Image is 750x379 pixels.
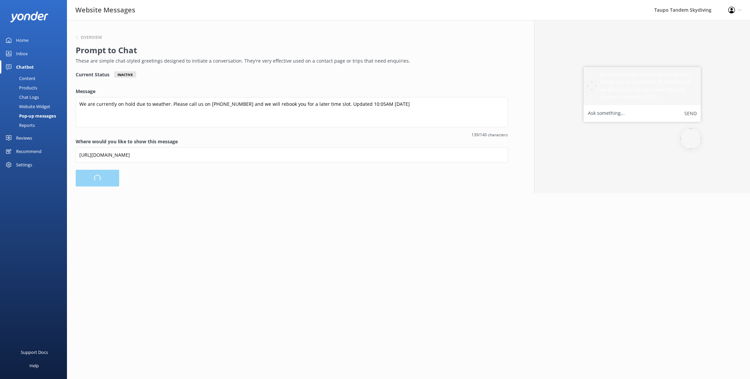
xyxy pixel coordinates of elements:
[76,138,508,145] label: Where would you like to show this message
[114,71,136,78] div: Inactive
[76,71,109,78] h4: Current Status
[4,121,67,130] a: Reports
[600,71,697,101] h5: We are currently on hold due to weather. Please call us on [PHONE_NUMBER] and we will rebook you ...
[4,83,37,92] div: Products
[588,109,625,118] label: Ask something...
[4,102,67,111] a: Website Widget
[76,132,508,138] span: 139/140 characters
[76,44,505,57] h2: Prompt to Chat
[29,359,39,372] div: Help
[21,346,48,359] div: Support Docs
[4,83,67,92] a: Products
[75,5,135,15] h3: Website Messages
[76,57,505,65] p: These are simple chat-styled greetings designed to initiate a conversation. They're very effectiv...
[16,145,42,158] div: Recommend
[4,121,35,130] div: Reports
[4,111,67,121] a: Pop-up messages
[4,102,50,111] div: Website Widget
[4,92,67,102] a: Chat Logs
[4,74,67,83] a: Content
[16,47,28,60] div: Inbox
[4,74,35,83] div: Content
[76,147,508,162] input: https://www.example.com/page
[76,35,102,40] button: Overview
[4,111,56,121] div: Pop-up messages
[16,131,32,145] div: Reviews
[4,92,39,102] div: Chat Logs
[16,158,32,171] div: Settings
[76,88,508,95] label: Message
[10,11,49,22] img: yonder-white-logo.png
[16,33,28,47] div: Home
[76,97,508,127] textarea: We are currently on hold due to weather. Please call us on [PHONE_NUMBER] and we will rebook you ...
[81,35,102,40] h6: Overview
[16,60,34,74] div: Chatbot
[684,109,697,118] button: Send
